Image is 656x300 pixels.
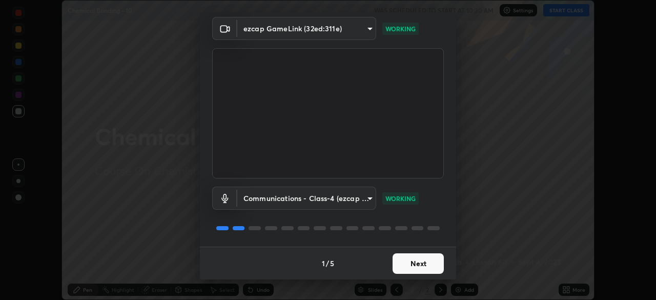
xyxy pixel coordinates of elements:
h4: 5 [330,258,334,269]
p: WORKING [385,24,416,33]
h4: / [326,258,329,269]
div: ezcap GameLink (32ed:311e) [237,17,376,40]
h4: 1 [322,258,325,269]
p: WORKING [385,194,416,203]
div: ezcap GameLink (32ed:311e) [237,187,376,210]
button: Next [393,253,444,274]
